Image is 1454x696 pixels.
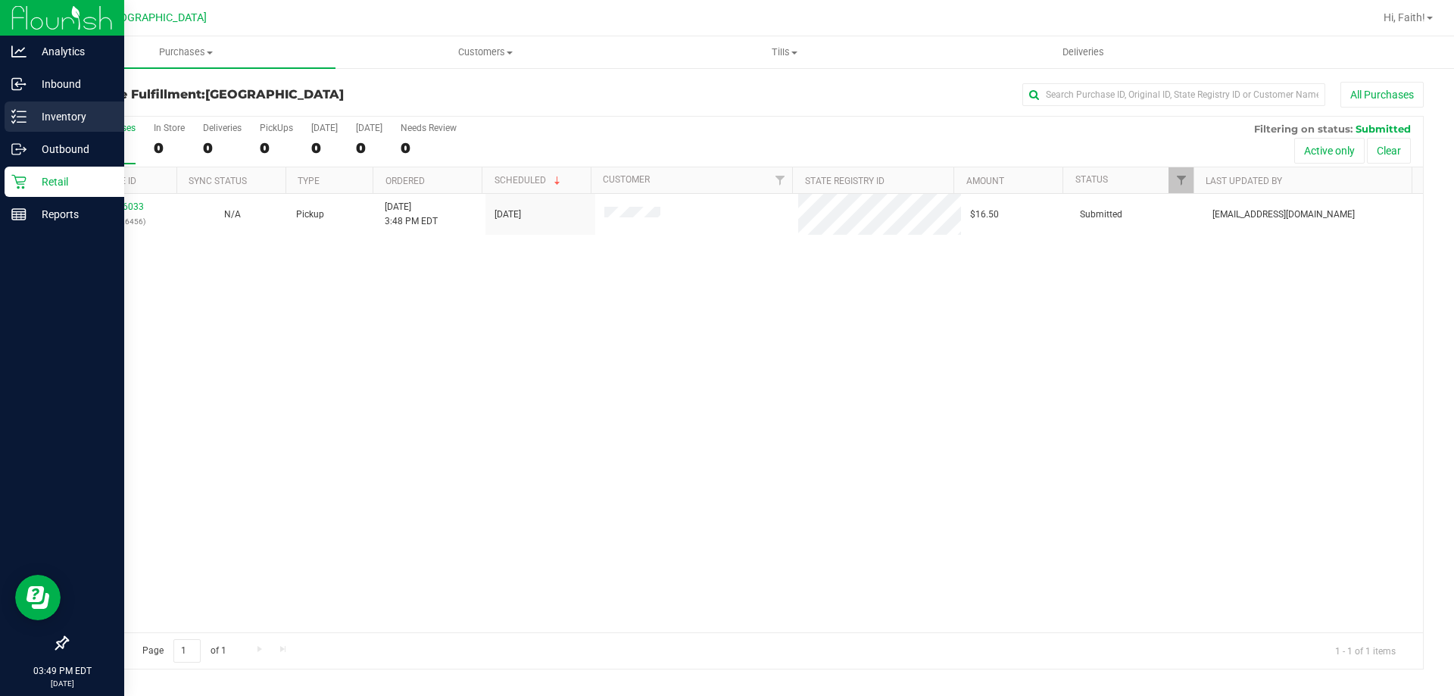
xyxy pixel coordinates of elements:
p: 03:49 PM EDT [7,664,117,678]
div: Needs Review [401,123,457,133]
button: Active only [1294,138,1365,164]
inline-svg: Outbound [11,142,27,157]
span: 1 - 1 of 1 items [1323,639,1408,662]
a: Filter [1169,167,1193,193]
input: Search Purchase ID, Original ID, State Registry ID or Customer Name... [1022,83,1325,106]
span: Pickup [296,208,324,222]
span: Filtering on status: [1254,123,1353,135]
a: Purchases [36,36,335,68]
a: Scheduled [495,175,563,186]
div: PickUps [260,123,293,133]
a: Tills [635,36,934,68]
span: [EMAIL_ADDRESS][DOMAIN_NAME] [1212,208,1355,222]
p: Inventory [27,108,117,126]
button: N/A [224,208,241,222]
input: 1 [173,639,201,663]
div: 0 [356,139,382,157]
button: Clear [1367,138,1411,164]
div: 0 [311,139,338,157]
inline-svg: Analytics [11,44,27,59]
span: [DATE] [495,208,521,222]
span: [GEOGRAPHIC_DATA] [103,11,207,24]
span: Not Applicable [224,209,241,220]
span: Page of 1 [129,639,239,663]
div: [DATE] [356,123,382,133]
a: State Registry ID [805,176,885,186]
div: 0 [154,139,185,157]
a: Ordered [385,176,425,186]
p: Outbound [27,140,117,158]
div: 0 [260,139,293,157]
button: All Purchases [1340,82,1424,108]
inline-svg: Inbound [11,76,27,92]
div: [DATE] [311,123,338,133]
iframe: Resource center [15,575,61,620]
a: 12026033 [101,201,144,212]
p: Reports [27,205,117,223]
a: Type [298,176,320,186]
a: Filter [767,167,792,193]
a: Customers [335,36,635,68]
span: Tills [635,45,933,59]
inline-svg: Reports [11,207,27,222]
a: Deliveries [934,36,1233,68]
inline-svg: Inventory [11,109,27,124]
span: Hi, Faith! [1384,11,1425,23]
span: $16.50 [970,208,999,222]
p: Retail [27,173,117,191]
span: Deliveries [1042,45,1125,59]
div: 0 [203,139,242,157]
div: 0 [401,139,457,157]
a: Sync Status [189,176,247,186]
span: Purchases [36,45,335,59]
span: Customers [336,45,634,59]
p: [DATE] [7,678,117,689]
span: [GEOGRAPHIC_DATA] [205,87,344,101]
div: Deliveries [203,123,242,133]
inline-svg: Retail [11,174,27,189]
p: Analytics [27,42,117,61]
a: Customer [603,174,650,185]
h3: Purchase Fulfillment: [67,88,519,101]
div: In Store [154,123,185,133]
a: Amount [966,176,1004,186]
p: Inbound [27,75,117,93]
span: Submitted [1080,208,1122,222]
a: Status [1075,174,1108,185]
span: [DATE] 3:48 PM EDT [385,200,438,229]
a: Last Updated By [1206,176,1282,186]
span: Submitted [1356,123,1411,135]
